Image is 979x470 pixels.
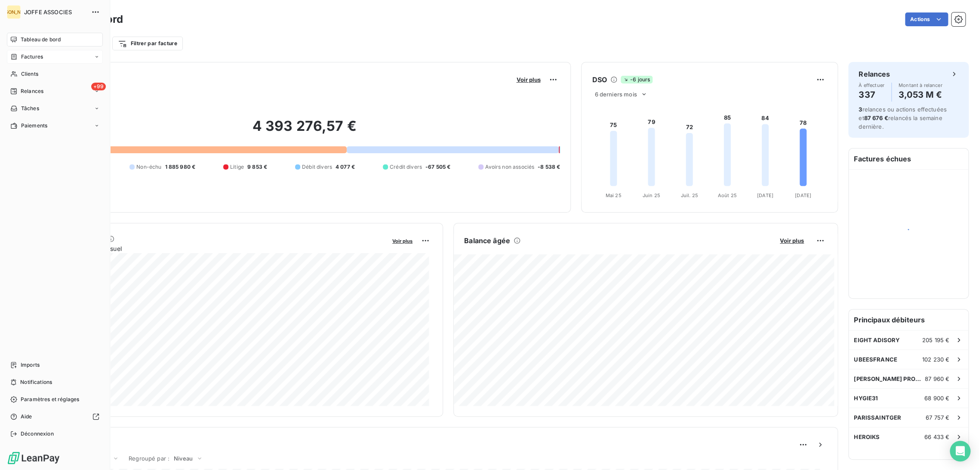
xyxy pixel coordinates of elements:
[859,69,890,79] h6: Relances
[899,88,942,102] h4: 3,053 M €
[780,237,804,244] span: Voir plus
[112,37,183,50] button: Filtrer par facture
[21,87,43,95] span: Relances
[7,451,60,465] img: Logo LeanPay
[390,163,422,171] span: Crédit divers
[854,395,878,402] span: HYGIE31
[854,414,901,421] span: PARISSAINTGER
[950,441,970,461] div: Open Intercom Messenger
[538,163,560,171] span: -8 538 €
[859,106,862,113] span: 3
[899,83,942,88] span: Montant à relancer
[21,105,39,112] span: Tâches
[854,356,897,363] span: UBEESFRANCE
[849,148,968,169] h6: Factures échues
[849,309,968,330] h6: Principaux débiteurs
[681,192,698,198] tspan: Juil. 25
[864,114,888,121] span: 87 676 €
[425,163,450,171] span: -67 505 €
[302,163,332,171] span: Débit divers
[464,235,510,246] h6: Balance âgée
[922,356,949,363] span: 102 230 €
[336,163,355,171] span: 4 077 €
[21,396,79,403] span: Paramètres et réglages
[926,414,949,421] span: 67 757 €
[174,455,193,462] span: Niveau
[514,76,543,83] button: Voir plus
[777,237,807,244] button: Voir plus
[136,163,161,171] span: Non-échu
[20,378,52,386] span: Notifications
[21,430,54,438] span: Déconnexion
[230,163,244,171] span: Litige
[21,53,43,61] span: Factures
[129,455,169,462] span: Regroupé par :
[925,375,949,382] span: 87 960 €
[621,76,653,83] span: -6 jours
[21,361,40,369] span: Imports
[922,337,949,343] span: 205 195 €
[21,36,61,43] span: Tableau de bord
[795,192,811,198] tspan: [DATE]
[859,83,884,88] span: À effectuer
[924,433,949,440] span: 66 433 €
[7,410,103,424] a: Aide
[592,74,606,85] h6: DSO
[924,395,949,402] span: 68 900 €
[859,106,947,130] span: relances ou actions effectuées et relancés la semaine dernière.
[21,70,38,78] span: Clients
[21,122,47,130] span: Paiements
[392,238,413,244] span: Voir plus
[854,433,880,440] span: HEROIKS
[854,337,900,343] span: EIGHT ADISORY
[7,5,21,19] div: [PERSON_NAME]
[643,192,660,198] tspan: Juin 25
[49,244,386,253] span: Chiffre d'affaires mensuel
[165,163,195,171] span: 1 885 980 €
[516,76,540,83] span: Voir plus
[91,83,106,90] span: +99
[485,163,534,171] span: Avoirs non associés
[247,163,267,171] span: 9 853 €
[594,91,637,98] span: 6 derniers mois
[859,88,884,102] h4: 337
[390,237,415,244] button: Voir plus
[49,117,560,143] h2: 4 393 276,57 €
[21,413,32,421] span: Aide
[854,375,925,382] span: [PERSON_NAME] PROCTER
[24,9,86,15] span: JOFFE ASSOCIES
[606,192,622,198] tspan: Mai 25
[905,12,948,26] button: Actions
[718,192,737,198] tspan: Août 25
[757,192,773,198] tspan: [DATE]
